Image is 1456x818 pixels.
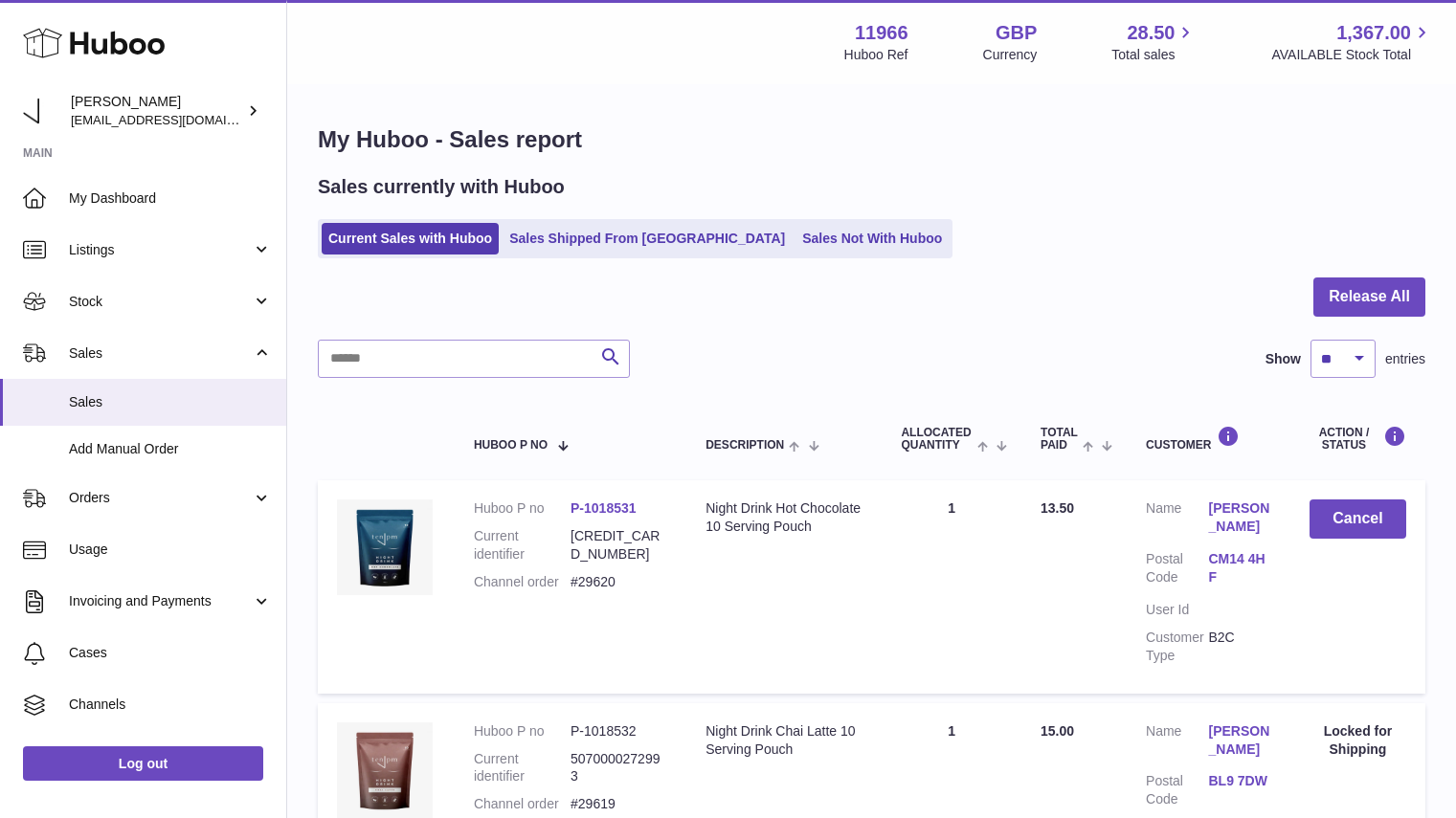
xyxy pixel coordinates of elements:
[69,696,272,714] span: Channels
[1111,20,1197,64] a: 28.50 Total sales
[1146,629,1208,665] dt: Customer Type
[69,592,252,610] span: Invoicing and Payments
[571,573,667,591] dd: #29620
[1208,499,1270,536] a: [PERSON_NAME]
[983,46,1038,64] div: Currency
[69,644,272,662] span: Cases
[571,722,667,741] dd: P-1018532
[503,223,792,254] a: Sales Shipped From [GEOGRAPHIC_DATA]
[71,112,281,127] span: [EMAIL_ADDRESS][DOMAIN_NAME]
[337,722,433,818] img: 119661732179318.jpg
[1208,722,1270,759] a: [PERSON_NAME]
[69,489,252,507] span: Orders
[23,97,52,125] img: info@tenpm.co
[1208,772,1270,790] a: BL9 7DW
[1146,772,1208,808] dt: Postal Code
[1146,550,1208,591] dt: Postal Code
[1146,601,1208,619] dt: User Id
[474,573,571,591] dt: Channel order
[69,440,272,458] span: Add Manual Order
[23,746,263,781] a: Log out
[1271,20,1433,64] a: 1,367.00 AVAILABLE Stock Total
[1385,350,1425,368] span: entries
[1310,499,1406,539] button: Cancel
[1146,426,1271,452] div: Customer
[706,439,784,452] span: Description
[69,344,252,363] span: Sales
[69,541,272,559] span: Usage
[69,393,272,411] span: Sales
[474,750,571,786] dt: Current identifier
[337,499,433,595] img: 119661732179337.jpg
[901,427,972,452] span: ALLOCATED Quantity
[474,722,571,741] dt: Huboo P no
[1127,20,1175,46] span: 28.50
[69,293,252,311] span: Stock
[474,499,571,518] dt: Huboo P no
[71,93,243,129] div: [PERSON_NAME]
[474,527,571,564] dt: Current identifier
[1041,427,1078,452] span: Total paid
[1208,629,1270,665] dd: B2C
[69,189,272,208] span: My Dashboard
[1266,350,1301,368] label: Show
[996,20,1037,46] strong: GBP
[706,722,862,759] div: Night Drink Chai Latte 10 Serving Pouch
[318,124,1425,155] h1: My Huboo - Sales report
[1146,499,1208,541] dt: Name
[571,795,667,813] dd: #29619
[474,439,548,452] span: Huboo P no
[1313,277,1425,317] button: Release All
[1146,722,1208,763] dt: Name
[1041,723,1074,739] span: 15.00
[855,20,908,46] strong: 11966
[795,223,949,254] a: Sales Not With Huboo
[882,480,1021,693] td: 1
[1208,550,1270,586] a: CM14 4HF
[318,174,565,200] h2: Sales currently with Huboo
[844,46,908,64] div: Huboo Ref
[1111,46,1197,64] span: Total sales
[69,241,252,259] span: Listings
[1310,722,1406,759] div: Locked for Shipping
[571,527,667,564] dd: [CREDIT_CARD_NUMBER]
[1310,426,1406,452] div: Action / Status
[322,223,499,254] a: Current Sales with Huboo
[706,499,862,536] div: Night Drink Hot Chocolate 10 Serving Pouch
[474,795,571,813] dt: Channel order
[571,750,667,786] dd: 5070000272993
[1271,46,1433,64] span: AVAILABLE Stock Total
[1336,20,1411,46] span: 1,367.00
[571,500,637,516] a: P-1018531
[1041,500,1074,516] span: 13.50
